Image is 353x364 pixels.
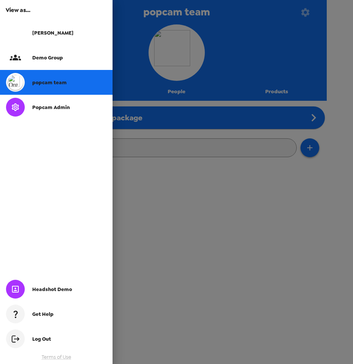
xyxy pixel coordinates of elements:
[32,30,74,36] span: [PERSON_NAME]
[6,23,25,42] img: userImage
[32,104,70,111] span: Popcam Admin
[32,55,63,61] span: Demo Group
[32,79,67,86] span: popcam team
[32,286,72,293] span: Headshot Demo
[32,336,51,342] span: Log Out
[42,354,71,360] a: Terms of Use
[6,6,107,15] h6: View as...
[32,311,54,317] span: Get Help
[8,75,23,90] img: org logo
